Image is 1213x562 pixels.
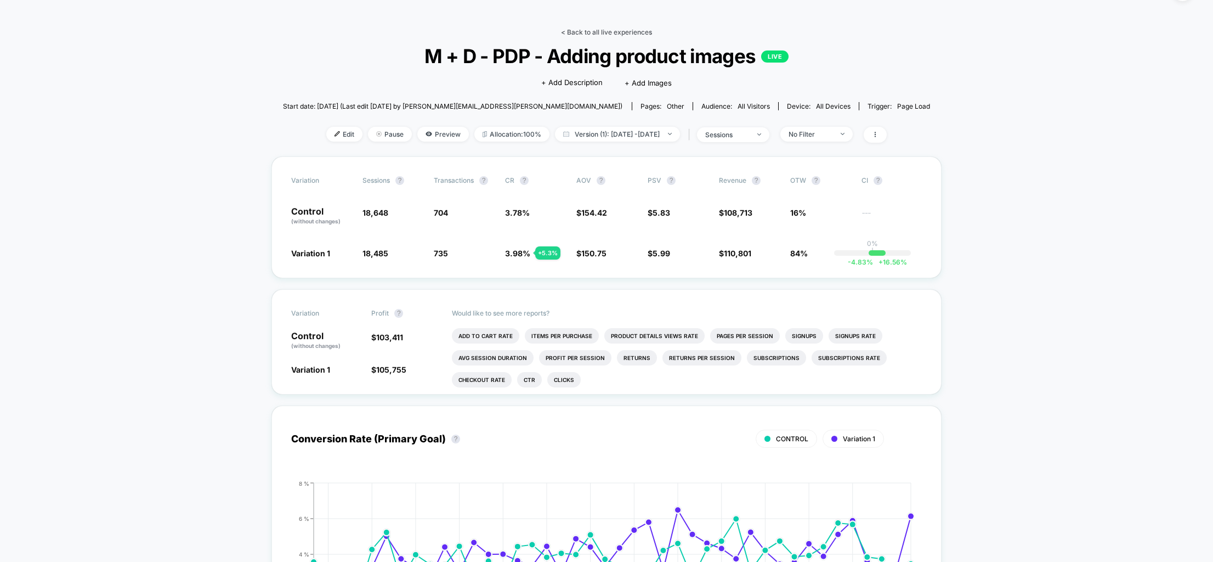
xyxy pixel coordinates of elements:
span: Variation [291,176,352,185]
button: ? [394,309,403,318]
span: Variation 1 [291,249,330,258]
span: 84% [790,249,808,258]
li: Product Details Views Rate [604,328,705,344]
li: Add To Cart Rate [452,328,519,344]
span: $ [719,249,751,258]
button: ? [520,176,529,185]
li: Signups [785,328,823,344]
p: Control [291,331,360,350]
li: Checkout Rate [452,372,512,387]
span: 108,713 [724,208,752,217]
span: AOV [576,176,591,184]
span: 16.56 % [873,258,907,266]
span: CONTROL [776,435,808,443]
span: Edit [326,127,362,142]
div: sessions [705,131,749,139]
img: edit [335,131,340,137]
img: calendar [563,131,569,137]
p: 0% [867,239,878,248]
span: 18,485 [362,249,388,258]
span: Start date: [DATE] (Last edit [DATE] by [PERSON_NAME][EMAIL_ADDRESS][PERSON_NAME][DOMAIN_NAME]) [283,102,622,110]
span: --- [861,210,922,226]
span: Variation 1 [291,365,330,374]
span: 110,801 [724,249,751,258]
div: Trigger: [868,102,930,110]
img: end [757,133,761,136]
span: (without changes) [291,218,341,224]
span: 18,648 [362,208,388,217]
tspan: 6 % [299,515,309,521]
img: rebalance [483,131,487,137]
span: $ [371,333,403,342]
span: $ [648,249,670,258]
p: LIVE [761,50,789,63]
div: Pages: [640,102,684,110]
a: < Back to all live experiences [561,28,652,36]
span: Sessions [362,176,390,184]
span: $ [719,208,752,217]
span: Device: [778,102,859,110]
span: 150.75 [581,249,607,258]
p: Control [291,207,352,226]
span: $ [648,208,670,217]
span: 735 [434,249,448,258]
button: ? [752,176,761,185]
div: No Filter [789,130,832,138]
span: Pause [368,127,412,142]
span: PSV [648,176,661,184]
li: Profit Per Session [539,350,611,366]
span: (without changes) [291,342,341,349]
button: ? [395,176,404,185]
span: Transactions [434,176,474,184]
span: + [878,258,883,266]
span: | [685,127,697,143]
span: Variation 1 [843,435,875,443]
li: Clicks [547,372,581,387]
li: Ctr [517,372,542,387]
tspan: 4 % [299,550,309,557]
span: $ [576,208,607,217]
tspan: 8 % [299,480,309,486]
p: Would like to see more reports? [452,309,922,317]
span: M + D - PDP - Adding product images [315,44,898,68]
span: all devices [816,102,851,110]
li: Pages Per Session [710,328,780,344]
span: other [667,102,684,110]
span: CI [861,176,922,185]
img: end [841,133,844,135]
span: All Visitors [738,102,770,110]
span: Page Load [897,102,930,110]
span: -4.83 % [848,258,873,266]
span: 154.42 [581,208,607,217]
li: Returns [617,350,657,366]
span: 103,411 [376,333,403,342]
li: Signups Rate [829,328,882,344]
span: Version (1): [DATE] - [DATE] [555,127,680,142]
span: 5.83 [653,208,670,217]
li: Items Per Purchase [525,328,599,344]
li: Returns Per Session [662,350,741,366]
button: ? [479,176,488,185]
button: ? [451,435,460,443]
span: Profit [371,309,389,317]
img: end [376,131,382,137]
span: OTW [790,176,851,185]
span: + Add Description [541,77,603,88]
span: $ [371,365,406,374]
span: 3.98 % [505,249,530,258]
div: Audience: [701,102,770,110]
span: Revenue [719,176,746,184]
span: 3.78 % [505,208,530,217]
li: Subscriptions Rate [812,350,887,366]
button: ? [597,176,605,185]
span: Allocation: 100% [474,127,549,142]
span: CR [505,176,514,184]
span: 704 [434,208,448,217]
button: ? [667,176,676,185]
button: ? [812,176,820,185]
li: Avg Session Duration [452,350,534,366]
span: 5.99 [653,249,670,258]
li: Subscriptions [747,350,806,366]
div: + 5.3 % [535,246,560,260]
span: 16% [790,208,806,217]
